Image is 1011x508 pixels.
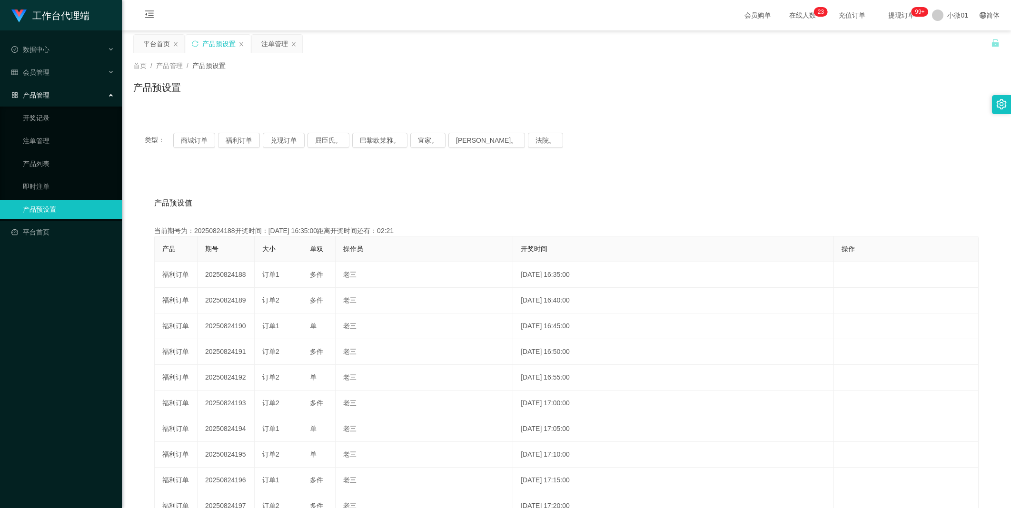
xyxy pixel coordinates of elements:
[842,245,855,253] span: 操作
[336,288,513,313] td: 老三
[261,35,288,53] div: 注单管理
[513,288,834,313] td: [DATE] 16:40:00
[11,11,89,19] a: 工作台代理端
[155,416,198,442] td: 福利订单
[154,197,192,209] span: 产品预设值
[218,133,260,148] button: 福利订单
[996,99,1007,109] i: 图标： 设置
[143,35,170,53] div: 平台首页
[310,245,323,253] span: 单双
[262,348,279,355] span: 订单2
[155,339,198,365] td: 福利订单
[198,288,255,313] td: 20250824189
[11,10,27,23] img: logo.9652507e.png
[198,391,255,416] td: 20250824193
[133,80,181,95] h1: 产品预设置
[156,62,183,69] span: 产品管理
[262,425,279,432] span: 订单1
[155,313,198,339] td: 福利订单
[155,442,198,468] td: 福利订单
[198,416,255,442] td: 20250824194
[155,288,198,313] td: 福利订单
[173,41,178,47] i: 图标： 关闭
[310,348,323,355] span: 多件
[154,226,979,236] div: 当前期号为：20250824188开奖时间：[DATE] 16:35:00距离开奖时间还有：02:21
[310,450,317,458] span: 单
[238,41,244,47] i: 图标： 关闭
[513,391,834,416] td: [DATE] 17:00:00
[173,133,215,148] button: 商城订单
[513,339,834,365] td: [DATE] 16:50:00
[336,416,513,442] td: 老三
[980,12,986,19] i: 图标： global
[202,35,236,53] div: 产品预设置
[23,46,50,53] font: 数据中心
[262,245,276,253] span: 大小
[888,11,915,19] font: 提现订单
[513,416,834,442] td: [DATE] 17:05:00
[310,476,323,484] span: 多件
[145,133,173,148] span: 类型：
[198,365,255,391] td: 20250824192
[150,62,152,69] span: /
[336,442,513,468] td: 老三
[262,450,279,458] span: 订单2
[352,133,407,148] button: 巴黎欧莱雅。
[263,133,305,148] button: 兑现订单
[11,223,114,242] a: 图标： 仪表板平台首页
[262,373,279,381] span: 订单2
[198,262,255,288] td: 20250824188
[513,468,834,493] td: [DATE] 17:15:00
[528,133,563,148] button: 法院。
[336,262,513,288] td: 老三
[198,468,255,493] td: 20250824196
[310,271,323,278] span: 多件
[32,0,89,31] h1: 工作台代理端
[11,92,18,98] i: 图标： AppStore-O
[23,177,114,196] a: 即时注单
[310,296,323,304] span: 多件
[155,365,198,391] td: 福利订单
[11,69,18,76] i: 图标： table
[262,296,279,304] span: 订单2
[205,245,218,253] span: 期号
[336,468,513,493] td: 老三
[310,322,317,330] span: 单
[336,365,513,391] td: 老三
[162,245,176,253] span: 产品
[911,7,928,17] sup: 951
[336,391,513,416] td: 老三
[155,468,198,493] td: 福利订单
[986,11,1000,19] font: 简体
[23,68,50,76] font: 会员管理
[839,11,865,19] font: 充值订单
[448,133,525,148] button: [PERSON_NAME]。
[262,322,279,330] span: 订单1
[192,62,226,69] span: 产品预设置
[410,133,446,148] button: 宜家。
[155,391,198,416] td: 福利订单
[789,11,816,19] font: 在线人数
[187,62,188,69] span: /
[307,133,349,148] button: 屈臣氏。
[336,339,513,365] td: 老三
[310,399,323,407] span: 多件
[818,7,821,17] p: 2
[310,425,317,432] span: 单
[513,442,834,468] td: [DATE] 17:10:00
[23,91,50,99] font: 产品管理
[133,0,166,31] i: 图标： menu-fold
[23,200,114,219] a: 产品预设置
[821,7,824,17] p: 3
[133,62,147,69] span: 首页
[343,245,363,253] span: 操作员
[11,46,18,53] i: 图标： check-circle-o
[198,313,255,339] td: 20250824190
[991,39,1000,47] i: 图标： 解锁
[513,365,834,391] td: [DATE] 16:55:00
[23,131,114,150] a: 注单管理
[23,154,114,173] a: 产品列表
[198,442,255,468] td: 20250824195
[521,245,547,253] span: 开奖时间
[513,313,834,339] td: [DATE] 16:45:00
